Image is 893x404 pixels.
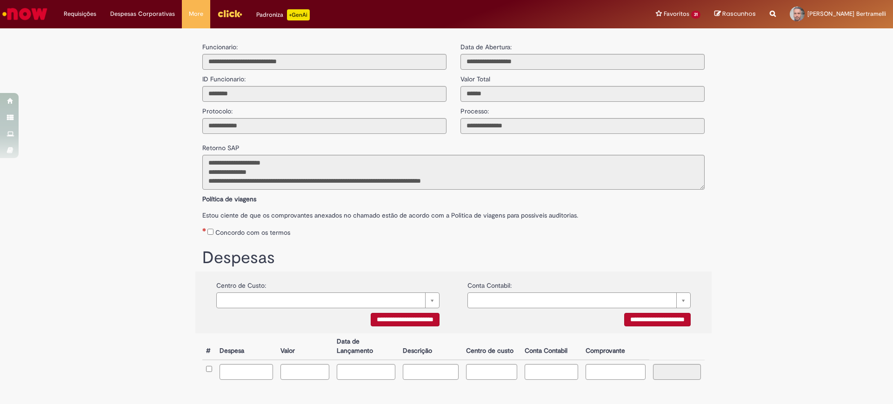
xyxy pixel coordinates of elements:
[256,9,310,20] div: Padroniza
[462,333,521,360] th: Centro de custo
[287,9,310,20] p: +GenAi
[202,70,246,84] label: ID Funcionario:
[216,333,277,360] th: Despesa
[110,9,175,19] span: Despesas Corporativas
[202,206,705,220] label: Estou ciente de que os comprovantes anexados no chamado estão de acordo com a Politica de viagens...
[460,42,512,52] label: Data de Abertura:
[664,9,689,19] span: Favoritos
[217,7,242,20] img: click_logo_yellow_360x200.png
[202,195,256,203] b: Política de viagens
[467,276,512,290] label: Conta Contabil:
[1,5,49,23] img: ServiceNow
[333,333,399,360] th: Data de Lançamento
[722,9,756,18] span: Rascunhos
[467,292,691,308] a: Limpar campo {0}
[216,276,266,290] label: Centro de Custo:
[202,249,705,267] h1: Despesas
[202,333,216,360] th: #
[215,228,290,237] label: Concordo com os termos
[277,333,333,360] th: Valor
[189,9,203,19] span: More
[582,333,649,360] th: Comprovante
[460,70,490,84] label: Valor Total
[399,333,462,360] th: Descrição
[521,333,581,360] th: Conta Contabil
[202,139,240,152] label: Retorno SAP
[64,9,96,19] span: Requisições
[202,102,233,116] label: Protocolo:
[202,42,238,52] label: Funcionario:
[216,292,440,308] a: Limpar campo {0}
[714,10,756,19] a: Rascunhos
[460,102,489,116] label: Processo:
[691,11,700,19] span: 31
[807,10,886,18] span: [PERSON_NAME] Bertramelli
